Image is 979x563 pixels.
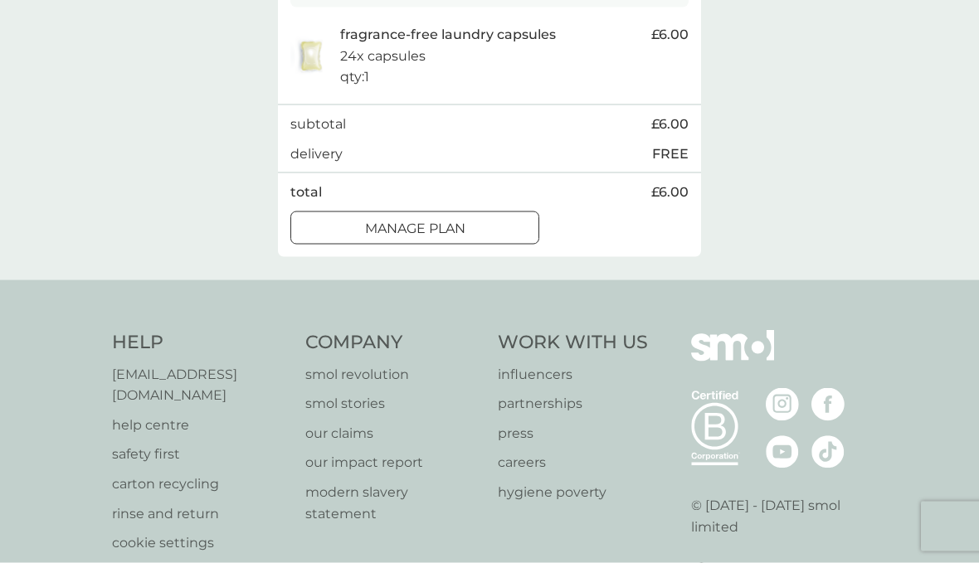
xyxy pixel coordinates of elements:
a: [EMAIL_ADDRESS][DOMAIN_NAME] [112,364,289,406]
p: FREE [652,143,689,165]
button: Manage plan [290,211,539,245]
img: visit the smol Youtube page [766,435,799,468]
span: £6.00 [651,24,689,46]
span: £6.00 [651,114,689,135]
img: visit the smol Instagram page [766,388,799,421]
a: safety first [112,444,289,465]
a: modern slavery statement [305,482,482,524]
a: cookie settings [112,532,289,554]
p: total [290,182,322,203]
p: qty : 1 [340,66,369,88]
span: £6.00 [651,182,689,203]
a: our impact report [305,452,482,473]
a: influencers [498,364,648,386]
img: visit the smol Tiktok page [811,435,845,468]
a: smol stories [305,393,482,415]
img: visit the smol Facebook page [811,388,845,421]
a: our claims [305,423,482,444]
p: delivery [290,143,343,165]
p: © [DATE] - [DATE] smol limited [691,495,868,537]
h4: Help [112,330,289,356]
a: press [498,423,648,444]
p: fragrance-free laundry capsules [340,24,556,46]
img: smol [691,330,774,386]
h4: Work With Us [498,330,648,356]
p: Manage plan [365,218,465,240]
a: help centre [112,415,289,436]
p: 24x capsules [340,46,426,67]
a: partnerships [498,393,648,415]
a: careers [498,452,648,473]
a: rinse and return [112,503,289,525]
a: smol revolution [305,364,482,386]
a: carton recycling [112,473,289,495]
h4: Company [305,330,482,356]
p: subtotal [290,114,346,135]
a: hygiene poverty [498,482,648,503]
